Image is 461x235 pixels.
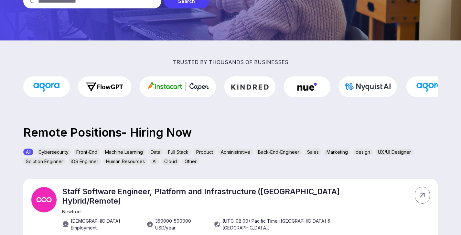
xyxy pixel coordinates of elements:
[36,149,71,155] div: Cybersecurity
[305,149,321,155] div: Sales
[150,158,159,165] div: AI
[218,149,253,155] div: Administrative
[62,209,82,214] span: Newfront
[222,218,364,231] span: (UTC-08:00) Pacific Time ([GEOGRAPHIC_DATA] & [GEOGRAPHIC_DATA])
[194,149,216,155] div: Product
[353,149,373,155] div: design
[162,158,179,165] div: Cloud
[324,149,350,155] div: Marketing
[255,149,302,155] div: Back-End-Engineer
[375,149,413,155] div: UX/UI Designer
[71,218,140,231] span: [DEMOGRAPHIC_DATA] Employment
[74,149,100,155] div: Front-End
[102,149,145,155] div: Machine Learning
[62,187,364,206] p: Staff Software Engineer, Platform and Infrastructure ([GEOGRAPHIC_DATA] Hybrid/Remote)
[23,149,33,155] div: All
[182,158,199,165] div: Other
[148,149,163,155] div: Data
[166,149,191,155] div: Full Stack
[155,218,207,231] span: 350000 - 500000 USD /year
[68,158,101,165] div: iOS Enginner
[23,158,66,165] div: Solution Enginner
[103,158,147,165] div: Human Resources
